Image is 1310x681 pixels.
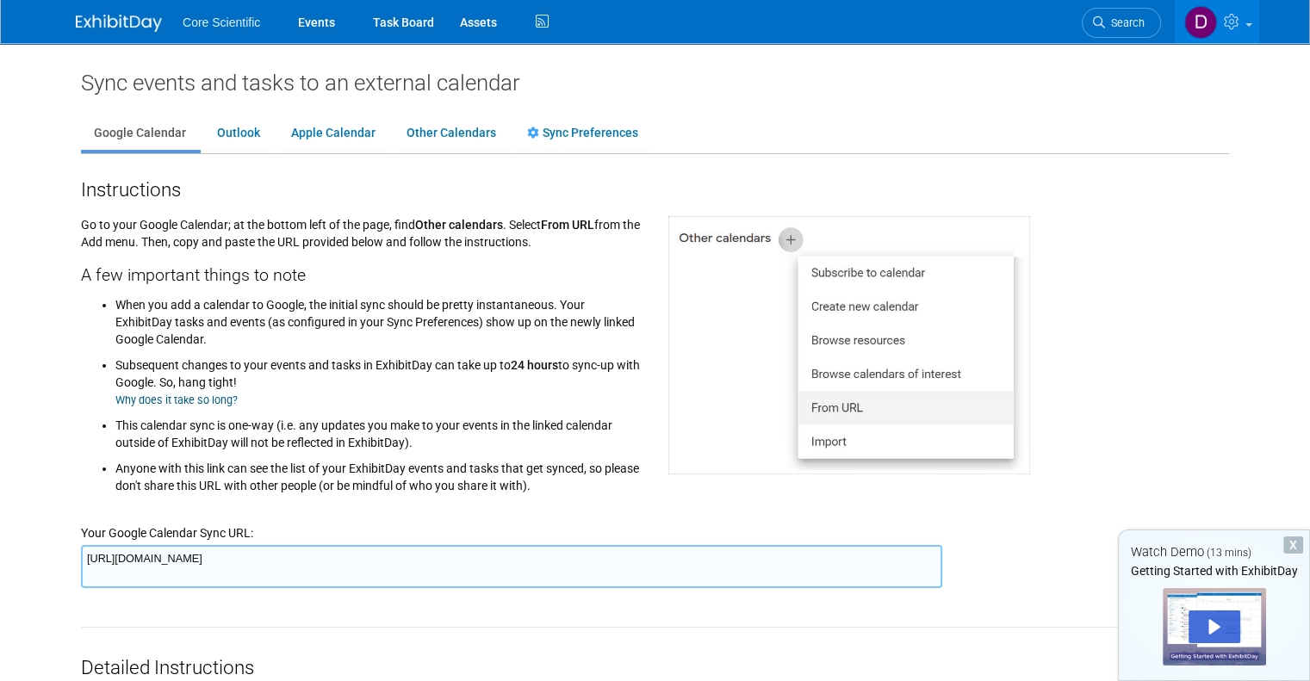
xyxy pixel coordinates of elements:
li: When you add a calendar to Google, the initial sync should be pretty instantaneous. Your ExhibitD... [115,292,643,348]
div: Instructions [81,171,1229,203]
a: Google Calendar [81,117,199,150]
li: This calendar sync is one-way (i.e. any updates you make to your events in the linked calendar ou... [115,408,643,451]
a: Why does it take so long? [115,393,238,406]
img: Danielle Wiesemann [1184,6,1217,39]
div: Play [1189,610,1240,643]
img: Google Calendar screen shot for adding external calendar [668,216,1030,474]
span: 24 hours [511,358,558,372]
span: (13 mins) [1207,547,1251,559]
a: Sync Preferences [514,117,651,150]
img: ExhibitDay [76,15,162,32]
div: Your Google Calendar Sync URL: [81,503,1229,542]
span: Core Scientific [183,15,260,29]
span: Other calendars [415,218,503,232]
div: A few important things to note [81,251,643,288]
div: Sync events and tasks to an external calendar [81,69,1229,96]
textarea: [URL][DOMAIN_NAME] [81,545,942,588]
span: Search [1105,16,1145,29]
div: Detailed Instructions [81,628,1229,681]
div: Getting Started with ExhibitDay [1119,562,1309,579]
li: Subsequent changes to your events and tasks in ExhibitDay can take up to to sync-up with Google. ... [115,348,643,408]
span: From URL [541,218,594,232]
a: Other Calendars [394,117,509,150]
a: Apple Calendar [278,117,388,150]
div: Dismiss [1283,536,1303,554]
div: Go to your Google Calendar; at the bottom left of the page, find . Select from the Add menu. Then... [68,203,655,503]
div: Watch Demo [1119,543,1309,561]
a: Search [1082,8,1161,38]
a: Outlook [204,117,273,150]
li: Anyone with this link can see the list of your ExhibitDay events and tasks that get synced, so pl... [115,451,643,494]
